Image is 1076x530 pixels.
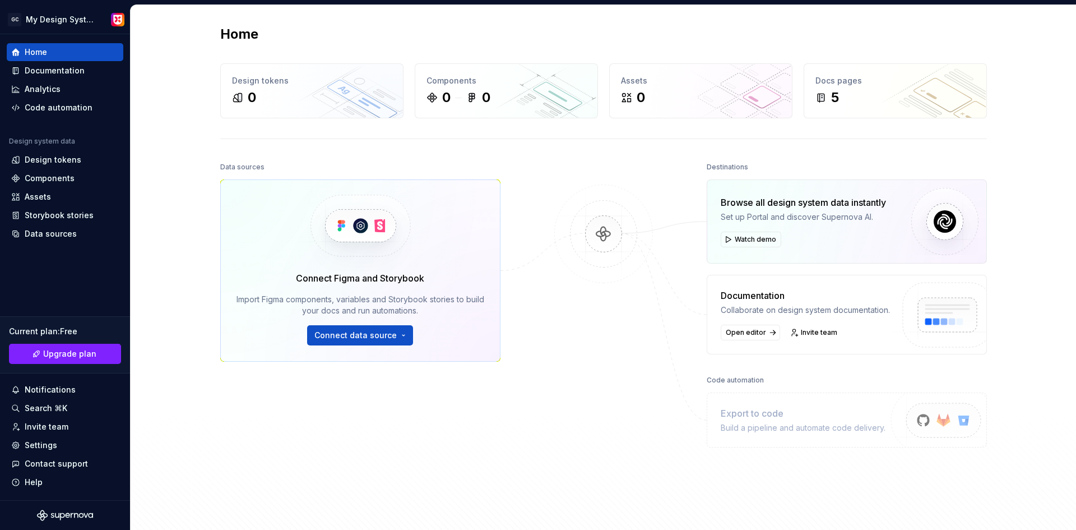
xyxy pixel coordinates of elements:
[7,225,123,243] a: Data sources
[721,211,886,223] div: Set up Portal and discover Supernova AI.
[415,63,598,118] a: Components00
[220,63,403,118] a: Design tokens0
[232,75,392,86] div: Design tokens
[7,455,123,473] button: Contact support
[7,62,123,80] a: Documentation
[25,477,43,488] div: Help
[9,344,121,364] button: Upgrade plan
[815,75,975,86] div: Docs pages
[7,169,123,187] a: Components
[721,305,890,316] div: Collaborate on design system documentation.
[721,196,886,209] div: Browse all design system data instantly
[831,89,839,107] div: 5
[25,384,76,395] div: Notifications
[25,65,85,76] div: Documentation
[25,458,88,469] div: Contact support
[25,210,94,221] div: Storybook stories
[7,436,123,454] a: Settings
[25,154,81,165] div: Design tokens
[801,328,837,337] span: Invite team
[621,75,781,86] div: Assets
[726,328,766,337] span: Open editor
[26,14,98,25] div: My Design System
[7,99,123,117] a: Code automation
[25,84,61,95] div: Analytics
[25,228,77,239] div: Data sources
[248,89,256,107] div: 0
[721,232,781,247] button: Watch demo
[7,473,123,491] button: Help
[25,421,68,432] div: Invite team
[2,7,128,31] button: GCMy Design SystemTime de Experiência Globo
[25,47,47,58] div: Home
[721,289,890,302] div: Documentation
[735,235,776,244] span: Watch demo
[7,188,123,206] a: Assets
[7,151,123,169] a: Design tokens
[296,271,424,285] div: Connect Figma and Storybook
[314,330,397,341] span: Connect data source
[9,137,75,146] div: Design system data
[609,63,792,118] a: Assets0
[7,206,123,224] a: Storybook stories
[37,510,93,521] svg: Supernova Logo
[25,102,92,113] div: Code automation
[25,191,51,202] div: Assets
[9,326,121,337] div: Current plan : Free
[236,294,484,316] div: Import Figma components, variables and Storybook stories to build your docs and run automations.
[442,89,451,107] div: 0
[637,89,645,107] div: 0
[7,399,123,417] button: Search ⌘K
[25,440,57,451] div: Settings
[426,75,586,86] div: Components
[721,422,885,434] div: Build a pipeline and automate code delivery.
[220,159,265,175] div: Data sources
[43,348,96,360] span: Upgrade plan
[307,325,413,345] button: Connect data source
[482,89,490,107] div: 0
[7,43,123,61] a: Home
[7,80,123,98] a: Analytics
[804,63,987,118] a: Docs pages5
[8,13,21,26] div: GC
[7,381,123,399] button: Notifications
[787,325,842,340] a: Invite team
[220,25,258,43] h2: Home
[721,407,885,420] div: Export to code
[111,13,124,26] img: Time de Experiência Globo
[7,418,123,436] a: Invite team
[25,403,67,414] div: Search ⌘K
[707,159,748,175] div: Destinations
[707,372,764,388] div: Code automation
[721,325,780,340] a: Open editor
[25,173,75,184] div: Components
